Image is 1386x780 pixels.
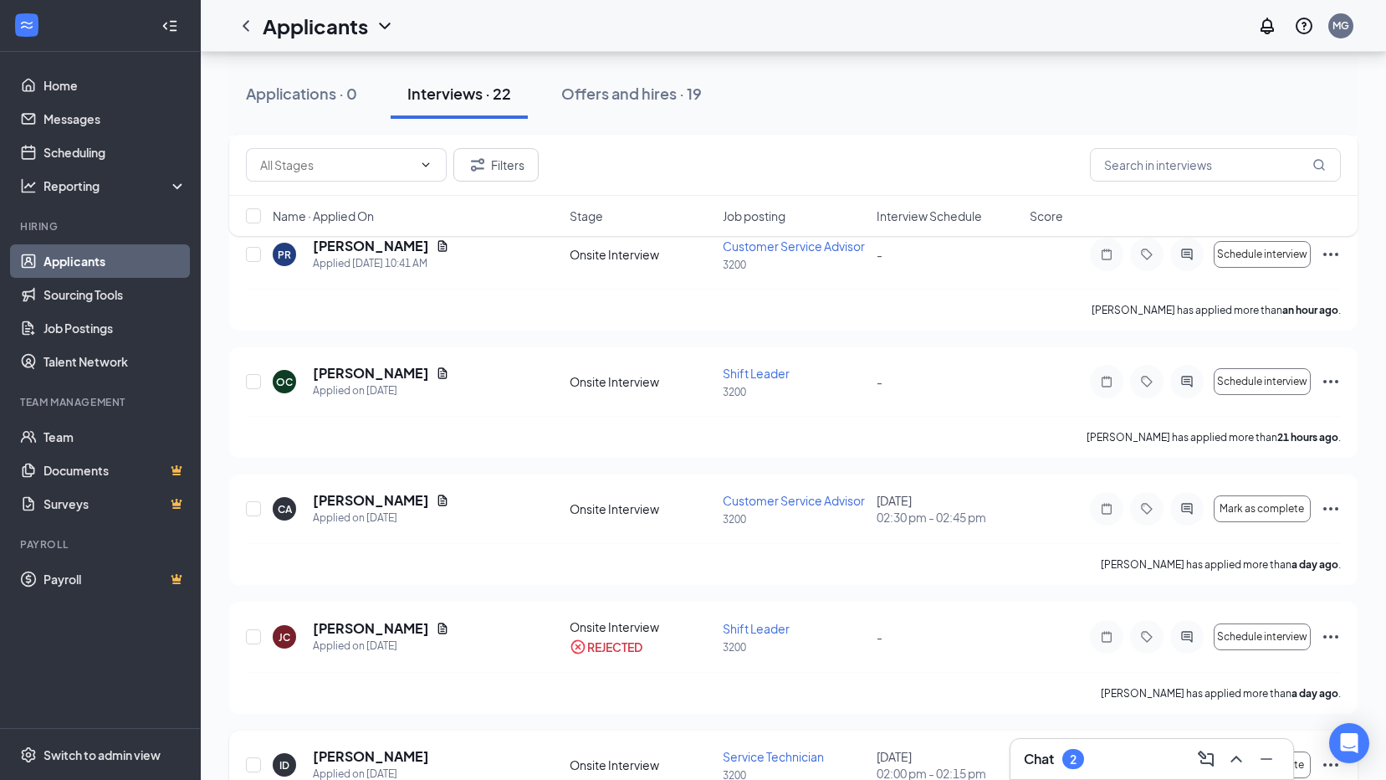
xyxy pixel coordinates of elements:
input: All Stages [260,156,412,174]
svg: Document [436,367,449,380]
span: Service Technician [723,749,824,764]
a: DocumentsCrown [43,454,187,487]
a: Scheduling [43,136,187,169]
svg: Tag [1137,375,1157,388]
p: 3200 [723,512,866,526]
div: PR [278,248,291,262]
svg: Document [436,494,449,507]
svg: Filter [468,155,488,175]
div: Applied on [DATE] [313,638,449,654]
div: Team Management [20,395,183,409]
a: Messages [43,102,187,136]
p: 3200 [723,385,866,399]
div: 2 [1070,752,1077,767]
span: - [877,629,882,644]
a: Job Postings [43,311,187,345]
svg: WorkstreamLogo [18,17,35,33]
svg: QuestionInfo [1294,16,1314,36]
svg: Document [436,622,449,635]
svg: Analysis [20,177,37,194]
p: 3200 [723,258,866,272]
button: Schedule interview [1214,623,1311,650]
p: 3200 [723,640,866,654]
svg: ChevronUp [1226,749,1246,769]
h1: Applicants [263,12,368,40]
input: Search in interviews [1090,148,1341,182]
b: 21 hours ago [1277,431,1338,444]
span: Schedule interview [1217,631,1307,643]
span: Job posting [723,208,785,224]
svg: Collapse [161,18,178,34]
h5: [PERSON_NAME] [313,619,429,638]
svg: Ellipses [1321,244,1341,264]
svg: MagnifyingGlass [1312,158,1326,172]
h5: [PERSON_NAME] [313,364,429,382]
button: Schedule interview [1214,241,1311,268]
a: SurveysCrown [43,487,187,521]
a: PayrollCrown [43,562,187,596]
div: ID [279,758,289,772]
button: ComposeMessage [1193,746,1220,772]
a: Applicants [43,244,187,278]
span: - [877,247,882,262]
span: Shift Leader [723,366,790,381]
b: an hour ago [1282,304,1338,316]
h3: Chat [1024,750,1054,768]
svg: Note [1097,248,1117,261]
div: Payroll [20,537,183,552]
div: Hiring [20,219,183,233]
span: Customer Service Advisor [723,493,865,508]
span: Customer Service Advisor [723,239,865,254]
svg: Minimize [1256,749,1276,769]
svg: ActiveChat [1177,502,1197,516]
span: Shift Leader [723,621,790,636]
svg: ActiveChat [1177,630,1197,644]
span: Interview Schedule [877,208,982,224]
span: Name · Applied On [273,208,374,224]
p: [PERSON_NAME] has applied more than . [1092,303,1341,317]
span: Schedule interview [1217,376,1307,387]
div: Applied [DATE] 10:41 AM [313,255,449,272]
svg: Ellipses [1321,372,1341,392]
button: Minimize [1253,746,1280,772]
span: - [877,374,882,389]
p: [PERSON_NAME] has applied more than . [1101,686,1341,700]
svg: Ellipses [1321,499,1341,519]
a: Team [43,420,187,454]
div: Applied on [DATE] [313,382,449,399]
span: Stage [570,208,603,224]
svg: Tag [1137,502,1157,516]
div: OC [276,375,293,389]
div: Applications · 0 [246,83,357,104]
svg: ComposeMessage [1196,749,1216,769]
p: [PERSON_NAME] has applied more than . [1101,557,1341,572]
svg: Ellipses [1321,755,1341,775]
a: Talent Network [43,345,187,378]
div: JC [279,630,290,644]
svg: ChevronDown [419,158,432,172]
button: Filter Filters [453,148,539,182]
svg: Ellipses [1321,627,1341,647]
a: Sourcing Tools [43,278,187,311]
div: [DATE] [877,492,1020,526]
svg: Note [1097,630,1117,644]
div: REJECTED [587,639,642,655]
b: a day ago [1291,687,1338,700]
div: Onsite Interview [570,373,713,390]
div: Onsite Interview [570,500,713,517]
div: Offers and hires · 19 [561,83,702,104]
svg: Notifications [1257,16,1277,36]
div: Interviews · 22 [407,83,511,104]
button: Schedule interview [1214,368,1311,395]
div: Onsite Interview [570,757,713,773]
span: Mark as complete [1220,503,1304,515]
div: CA [278,502,292,516]
svg: Settings [20,747,37,763]
svg: ChevronLeft [236,16,256,36]
div: Applied on [DATE] [313,510,449,526]
button: Mark as complete [1214,495,1311,522]
svg: Tag [1137,630,1157,644]
svg: Note [1097,375,1117,388]
svg: ActiveChat [1177,248,1197,261]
